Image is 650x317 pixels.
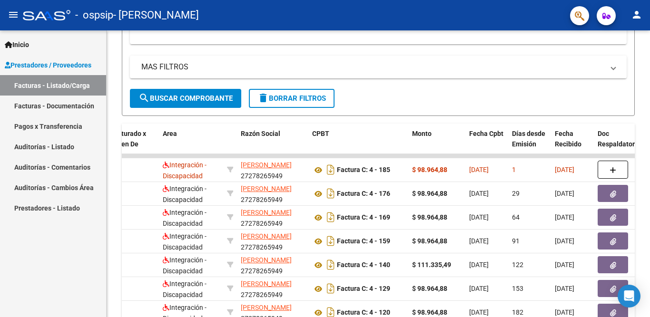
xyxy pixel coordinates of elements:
span: Integración - Discapacidad [163,280,207,298]
mat-icon: menu [8,9,19,20]
span: [DATE] [555,190,574,197]
span: [DATE] [469,308,489,316]
mat-panel-title: MAS FILTROS [141,62,604,72]
strong: $ 98.964,88 [412,213,447,221]
span: 1 [512,166,516,173]
datatable-header-cell: Fecha Recibido [551,124,594,165]
span: Area [163,130,177,137]
datatable-header-cell: Monto [408,124,465,165]
button: Borrar Filtros [249,89,335,108]
strong: Factura C: 4 - 169 [337,214,390,221]
span: [PERSON_NAME] [241,209,292,216]
span: [DATE] [469,166,489,173]
span: 122 [512,261,523,269]
span: - [PERSON_NAME] [113,5,199,26]
span: Facturado x Orden De [110,130,146,148]
span: [DATE] [555,237,574,245]
strong: $ 98.964,88 [412,190,447,197]
datatable-header-cell: Días desde Emisión [508,124,551,165]
strong: $ 98.964,88 [412,166,447,173]
span: 153 [512,285,523,292]
div: 27278265949 [241,279,305,298]
div: 27278265949 [241,255,305,275]
i: Descargar documento [325,281,337,296]
span: [PERSON_NAME] [241,161,292,169]
span: [DATE] [469,285,489,292]
span: [DATE] [469,261,489,269]
span: Inicio [5,39,29,50]
span: [DATE] [469,237,489,245]
datatable-header-cell: Area [159,124,223,165]
span: Integración - Discapacidad [163,185,207,203]
span: Doc Respaldatoria [598,130,640,148]
strong: Factura C: 4 - 185 [337,166,390,174]
span: Prestadores / Proveedores [5,60,91,70]
div: 27278265949 [241,207,305,227]
span: Integración - Discapacidad [163,209,207,227]
span: [PERSON_NAME] [241,280,292,288]
span: Integración - Discapacidad [163,232,207,251]
span: Integración - Discapacidad [163,256,207,275]
span: 91 [512,237,520,245]
span: [DATE] [469,213,489,221]
span: Fecha Cpbt [469,130,503,137]
mat-icon: person [631,9,642,20]
i: Descargar documento [325,210,337,225]
i: Descargar documento [325,257,337,272]
i: Descargar documento [325,162,337,177]
span: [DATE] [555,261,574,269]
span: CPBT [312,130,329,137]
span: [DATE] [555,308,574,316]
strong: Factura C: 4 - 120 [337,309,390,317]
div: 27278265949 [241,160,305,180]
span: Días desde Emisión [512,130,545,148]
datatable-header-cell: Fecha Cpbt [465,124,508,165]
datatable-header-cell: Razón Social [237,124,308,165]
span: 182 [512,308,523,316]
strong: Factura C: 4 - 129 [337,285,390,293]
span: [DATE] [469,190,489,197]
span: [DATE] [555,166,574,173]
datatable-header-cell: Facturado x Orden De [107,124,159,165]
span: Monto [412,130,432,137]
span: 29 [512,190,520,197]
div: 27278265949 [241,231,305,251]
span: Razón Social [241,130,280,137]
span: [DATE] [555,285,574,292]
span: [DATE] [555,213,574,221]
button: Buscar Comprobante [130,89,241,108]
span: [PERSON_NAME] [241,185,292,192]
mat-expansion-panel-header: MAS FILTROS [130,56,627,78]
div: 27278265949 [241,183,305,203]
strong: $ 98.964,88 [412,308,447,316]
strong: $ 98.964,88 [412,237,447,245]
strong: Factura C: 4 - 140 [337,261,390,269]
span: Buscar Comprobante [138,94,233,103]
span: [PERSON_NAME] [241,256,292,264]
span: [PERSON_NAME] [241,304,292,311]
div: Open Intercom Messenger [618,285,640,307]
span: - ospsip [75,5,113,26]
span: 64 [512,213,520,221]
span: Fecha Recibido [555,130,581,148]
i: Descargar documento [325,186,337,201]
datatable-header-cell: CPBT [308,124,408,165]
strong: $ 111.335,49 [412,261,451,269]
span: [PERSON_NAME] [241,232,292,240]
i: Descargar documento [325,233,337,249]
span: Integración - Discapacidad [163,161,207,180]
span: Borrar Filtros [257,94,326,103]
mat-icon: search [138,92,150,104]
mat-icon: delete [257,92,269,104]
strong: Factura C: 4 - 176 [337,190,390,198]
strong: $ 98.964,88 [412,285,447,292]
strong: Factura C: 4 - 159 [337,238,390,245]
